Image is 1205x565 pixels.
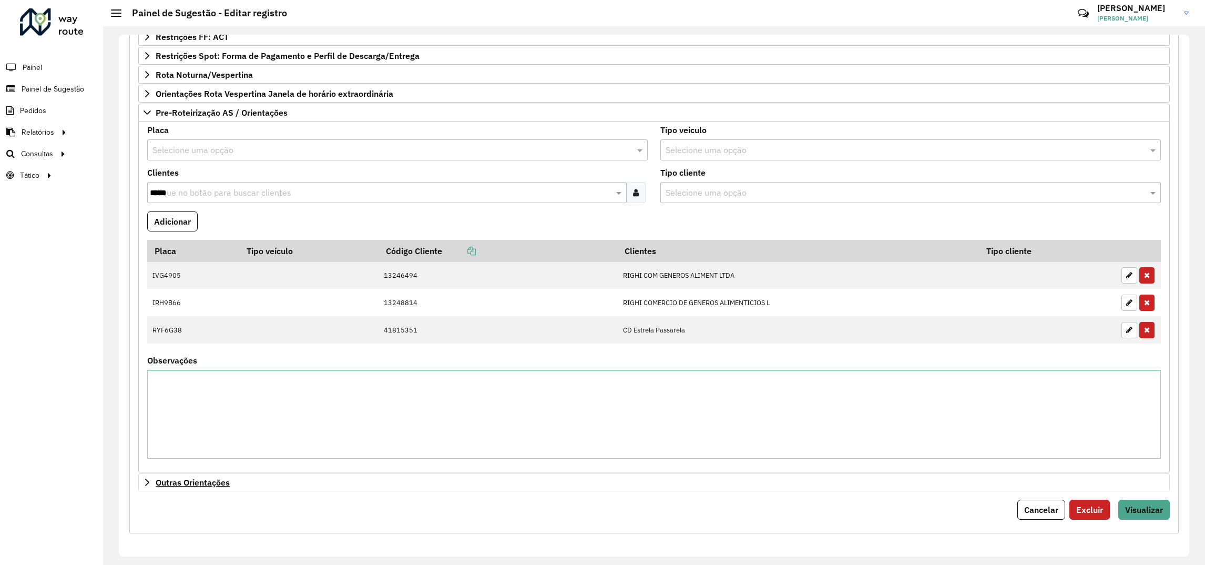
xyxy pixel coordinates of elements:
[147,354,197,367] label: Observações
[442,246,476,256] a: Copiar
[660,124,707,136] label: Tipo veículo
[1072,2,1095,25] a: Contato Rápido
[138,85,1170,103] a: Orientações Rota Vespertina Janela de horário extraordinária
[379,240,618,262] th: Código Cliente
[147,240,239,262] th: Placa
[138,104,1170,122] a: Pre-Roteirização AS / Orientações
[23,62,42,73] span: Painel
[1069,500,1110,520] button: Excluir
[979,240,1116,262] th: Tipo cliente
[379,289,618,316] td: 13248814
[618,316,979,344] td: CD Estrela Passarela
[22,84,84,95] span: Painel de Sugestão
[379,316,618,344] td: 41815351
[147,166,179,179] label: Clientes
[1017,500,1065,520] button: Cancelar
[239,240,379,262] th: Tipo veículo
[138,47,1170,65] a: Restrições Spot: Forma de Pagamento e Perfil de Descarga/Entrega
[156,52,420,60] span: Restrições Spot: Forma de Pagamento e Perfil de Descarga/Entrega
[156,89,393,98] span: Orientações Rota Vespertina Janela de horário extraordinária
[1097,14,1176,23] span: [PERSON_NAME]
[156,108,288,117] span: Pre-Roteirização AS / Orientações
[147,289,239,316] td: IRH9B66
[1076,505,1103,515] span: Excluir
[618,240,979,262] th: Clientes
[618,289,979,316] td: RIGHI COMERCIO DE GENEROS ALIMENTICIOS L
[20,170,39,181] span: Tático
[22,127,54,138] span: Relatórios
[138,473,1170,491] a: Outras Orientações
[156,70,253,79] span: Rota Noturna/Vespertina
[147,211,198,231] button: Adicionar
[156,478,230,487] span: Outras Orientações
[379,262,618,289] td: 13246494
[138,66,1170,84] a: Rota Noturna/Vespertina
[21,148,53,159] span: Consultas
[138,28,1170,46] a: Restrições FF: ACT
[121,7,287,19] h2: Painel de Sugestão - Editar registro
[156,33,229,41] span: Restrições FF: ACT
[20,105,46,116] span: Pedidos
[147,262,239,289] td: IVG4905
[138,122,1170,473] div: Pre-Roteirização AS / Orientações
[147,316,239,344] td: RYF6G38
[1024,505,1058,515] span: Cancelar
[1125,505,1163,515] span: Visualizar
[618,262,979,289] td: RIGHI COM GENEROS ALIMENT LTDA
[660,166,706,179] label: Tipo cliente
[147,124,169,136] label: Placa
[1118,500,1170,520] button: Visualizar
[1097,3,1176,13] h3: [PERSON_NAME]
